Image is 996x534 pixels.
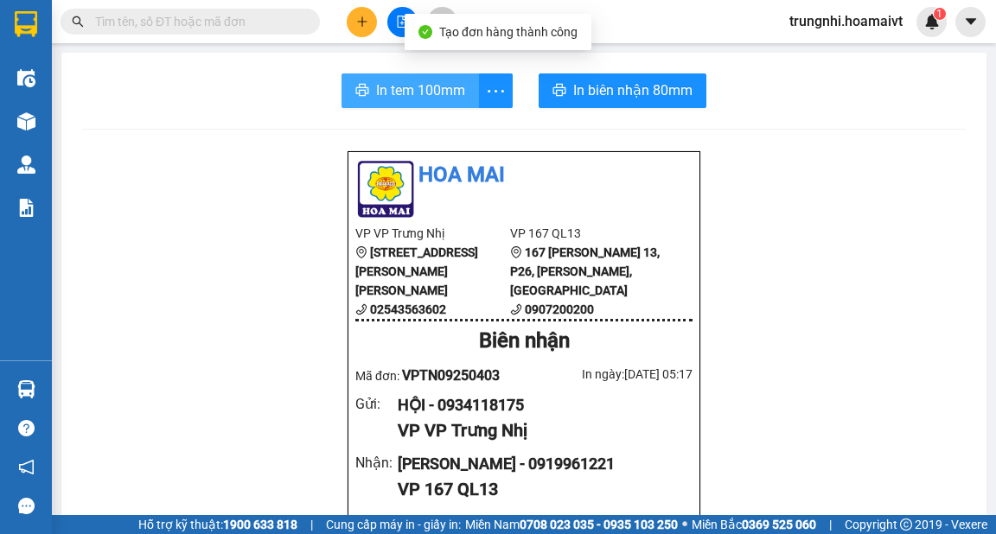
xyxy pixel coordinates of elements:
img: warehouse-icon [17,112,35,130]
span: trungnhi.hoamaivt [776,10,916,32]
strong: 0369 525 060 [742,518,816,531]
img: warehouse-icon [17,69,35,87]
span: Cung cấp máy in - giấy in: [326,515,461,534]
span: | [829,515,832,534]
div: In ngày: [DATE] 05:17 [524,365,693,384]
span: more [479,80,512,102]
li: VP 167 QL13 [510,224,665,243]
div: Biên nhận [355,325,693,358]
img: warehouse-icon [17,380,35,398]
span: Miền Bắc [692,515,816,534]
span: Miền Nam [465,515,678,534]
span: search [72,16,84,28]
span: printer [552,83,566,99]
span: Hỗ trợ kỹ thuật: [138,515,297,534]
div: Gửi : [355,393,398,415]
div: Mã đơn: [355,365,524,386]
span: message [18,498,35,514]
span: Tạo đơn hàng thành công [439,25,578,39]
li: VP VP Trưng Nhị [355,224,510,243]
span: phone [510,303,522,315]
img: warehouse-icon [17,156,35,174]
button: more [478,73,513,108]
b: [STREET_ADDRESS][PERSON_NAME][PERSON_NAME] [355,245,478,297]
button: file-add [387,7,418,37]
div: HỘI - 0934118175 [398,393,679,417]
div: [PERSON_NAME] - 0919961221 [398,452,679,476]
input: Tìm tên, số ĐT hoặc mã đơn [95,12,299,31]
span: check-circle [418,25,432,39]
span: notification [18,459,35,475]
sup: 1 [934,8,946,20]
span: printer [355,83,369,99]
button: printerIn tem 100mm [342,73,479,108]
div: Nhận : [355,452,398,474]
span: 1 [936,8,942,20]
span: environment [510,246,522,258]
button: aim [427,7,457,37]
span: copyright [900,518,912,531]
span: VPTN09250403 [402,367,500,384]
span: question-circle [18,420,35,436]
span: environment [355,246,367,258]
span: ⚪️ [682,521,687,528]
span: phone [355,303,367,315]
button: caret-down [955,7,986,37]
div: VP VP Trưng Nhị [398,417,679,444]
span: | [310,515,313,534]
button: printerIn biên nhận 80mm [539,73,706,108]
span: plus [356,16,368,28]
b: 02543563602 [370,302,446,316]
b: 167 [PERSON_NAME] 13, P26, [PERSON_NAME], [GEOGRAPHIC_DATA] [510,245,660,297]
button: plus [347,7,377,37]
span: In tem 100mm [376,79,465,101]
span: In biên nhận 80mm [573,79,693,101]
span: caret-down [963,14,979,29]
li: Hoa Mai [355,159,693,192]
div: VP 167 QL13 [398,476,679,503]
span: file-add [396,16,408,28]
strong: 1900 633 818 [223,518,297,531]
strong: 0708 023 035 - 0935 103 250 [520,518,678,531]
img: logo-vxr [15,11,37,37]
img: solution-icon [17,199,35,217]
b: 0907200200 [525,302,594,316]
img: icon-new-feature [924,14,940,29]
img: logo.jpg [355,159,416,219]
